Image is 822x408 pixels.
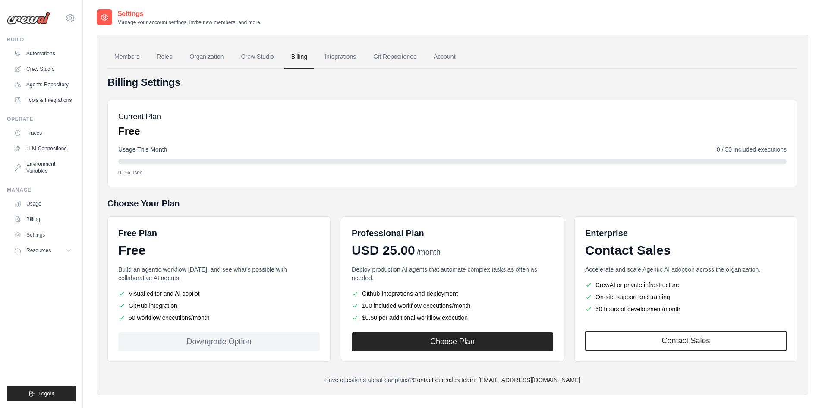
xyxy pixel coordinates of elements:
a: Traces [10,126,76,140]
a: Members [107,45,146,69]
p: Accelerate and scale Agentic AI adoption across the organization. [585,265,787,274]
a: Agents Repository [10,78,76,92]
li: Visual editor and AI copilot [118,289,320,298]
h6: Free Plan [118,227,157,239]
div: Operate [7,116,76,123]
h2: Settings [117,9,261,19]
span: 0 / 50 included executions [717,145,787,154]
p: Deploy production AI agents that automate complex tasks as often as needed. [352,265,553,282]
li: 50 workflow executions/month [118,313,320,322]
span: /month [417,247,441,258]
a: Tools & Integrations [10,93,76,107]
a: Billing [10,212,76,226]
a: Organization [183,45,230,69]
span: 0.0% used [118,169,143,176]
div: Manage [7,187,76,193]
a: Integrations [318,45,363,69]
a: Account [427,45,463,69]
p: Build an agentic workflow [DATE], and see what's possible with collaborative AI agents. [118,265,320,282]
li: Github Integrations and deployment [352,289,553,298]
p: Free [118,124,161,138]
button: Logout [7,386,76,401]
a: Git Repositories [366,45,423,69]
a: Billing [284,45,314,69]
div: Build [7,36,76,43]
img: Logo [7,12,50,25]
a: Crew Studio [10,62,76,76]
span: USD 25.00 [352,243,415,258]
span: Resources [26,247,51,254]
li: 100 included workflow executions/month [352,301,553,310]
li: 50 hours of development/month [585,305,787,313]
li: GitHub integration [118,301,320,310]
h5: Current Plan [118,111,161,123]
a: Usage [10,197,76,211]
h6: Enterprise [585,227,787,239]
li: $0.50 per additional workflow execution [352,313,553,322]
h6: Professional Plan [352,227,424,239]
button: Resources [10,244,76,257]
div: Contact Sales [585,243,787,258]
li: CrewAI or private infrastructure [585,281,787,289]
span: Usage This Month [118,145,167,154]
a: Settings [10,228,76,242]
a: LLM Connections [10,142,76,155]
a: Contact our sales team: [EMAIL_ADDRESS][DOMAIN_NAME] [413,376,580,383]
p: Have questions about our plans? [107,376,797,384]
span: Logout [38,390,54,397]
a: Crew Studio [234,45,281,69]
div: Free [118,243,320,258]
h4: Billing Settings [107,76,797,89]
a: Environment Variables [10,157,76,178]
a: Contact Sales [585,331,787,351]
h5: Choose Your Plan [107,197,797,209]
a: Automations [10,47,76,60]
button: Choose Plan [352,332,553,351]
a: Roles [150,45,179,69]
li: On-site support and training [585,293,787,301]
p: Manage your account settings, invite new members, and more. [117,19,261,26]
div: Downgrade Option [118,332,320,351]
